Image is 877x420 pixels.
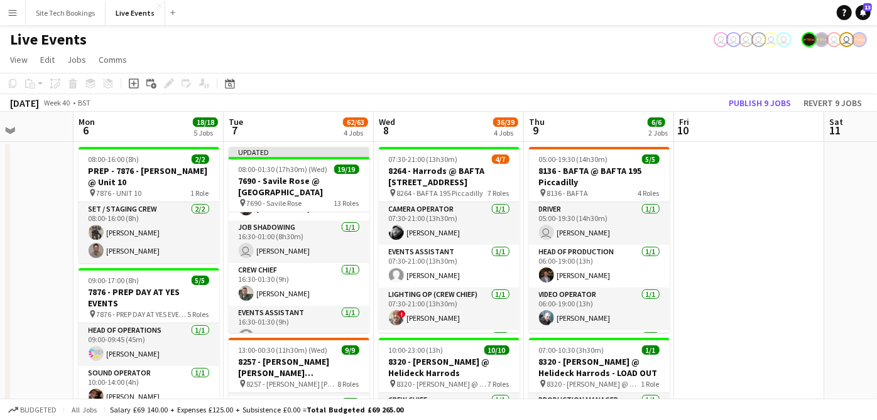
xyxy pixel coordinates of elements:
app-card-role: Production Coordinator1/1 [379,330,520,373]
span: 5/5 [192,276,209,285]
span: Mon [79,116,95,127]
span: 8264 - BAFTA 195 Piccadilly [397,188,484,198]
app-card-role: Head of Production1/106:00-19:00 (13h)[PERSON_NAME] [529,245,670,288]
app-card-role: Video Operator1/106:00-19:00 (13h)[PERSON_NAME] [529,288,670,330]
button: Live Events [106,1,165,25]
a: Jobs [62,51,91,68]
span: 13 Roles [334,198,359,208]
span: 07:00-10:30 (3h30m) [539,345,604,355]
span: Fri [679,116,689,127]
app-user-avatar: Eden Hopkins [714,32,729,47]
app-job-card: 08:00-16:00 (8h)2/2PREP - 7876 - [PERSON_NAME] @ Unit 10 7876 - UNIT 101 RoleSet / Staging Crew2/... [79,147,219,263]
app-card-role: Job Shadowing1/116:30-01:00 (8h30m) [PERSON_NAME] [229,220,369,263]
span: 62/63 [343,117,368,127]
span: 4 Roles [638,188,660,198]
h1: Live Events [10,30,87,49]
a: Comms [94,51,132,68]
app-job-card: 05:00-19:30 (14h30m)5/58136 - BAFTA @ BAFTA 195 Piccadilly 8136 - BAFTA4 RolesDriver1/105:00-19:3... [529,147,670,333]
span: Week 40 [41,98,73,107]
span: 9 [527,123,545,137]
span: Edit [40,54,55,65]
app-card-role: Events Assistant1/107:30-21:00 (13h30m)[PERSON_NAME] [379,245,520,288]
app-card-role: Driver1/105:00-19:30 (14h30m) [PERSON_NAME] [529,202,670,245]
span: View [10,54,28,65]
app-user-avatar: Nadia Addada [776,32,792,47]
span: 7876 - UNIT 10 [97,188,142,198]
span: 08:00-16:00 (8h) [89,154,139,164]
div: 2 Jobs [648,128,668,137]
span: 9/9 [342,345,359,355]
span: 6/6 [648,117,665,127]
button: Revert 9 jobs [798,95,867,111]
span: 8 [377,123,395,137]
app-user-avatar: Nadia Addada [739,32,754,47]
app-card-role: Lighting Op (Crew Chief)1/107:30-21:00 (13h30m)![PERSON_NAME] [379,288,520,330]
span: Total Budgeted £69 265.00 [307,405,403,414]
h3: PREP - 7876 - [PERSON_NAME] @ Unit 10 [79,165,219,188]
span: 07:30-21:00 (13h30m) [389,154,458,164]
app-user-avatar: Nadia Addada [751,32,766,47]
span: 5 Roles [188,310,209,319]
h3: 7876 - PREP DAY AT YES EVENTS [79,286,219,309]
span: Budgeted [20,406,57,414]
span: Sat [829,116,843,127]
app-card-role: Crew Chief1/116:30-01:30 (9h)[PERSON_NAME] [229,263,369,306]
span: Wed [379,116,395,127]
span: 1/1 [642,345,660,355]
app-card-role: Camera Operator1/107:30-21:00 (13h30m)[PERSON_NAME] [379,202,520,245]
button: Site Tech Bookings [26,1,106,25]
app-user-avatar: Nadia Addada [726,32,741,47]
app-user-avatar: Ollie Rolfe [827,32,842,47]
span: ! [398,310,406,318]
span: 7 [227,123,243,137]
span: Jobs [67,54,86,65]
h3: 8320 - [PERSON_NAME] @ Helideck Harrods - LOAD OUT [529,356,670,379]
span: 2/2 [192,154,209,164]
div: 4 Jobs [494,128,518,137]
app-user-avatar: Technical Department [839,32,854,47]
span: Tue [229,116,243,127]
span: 1 Role [191,188,209,198]
h3: 7690 - Savile Rose @ [GEOGRAPHIC_DATA] [229,175,369,198]
div: BST [78,98,90,107]
h3: 8264 - Harrods @ BAFTA [STREET_ADDRESS] [379,165,520,188]
h3: 8136 - BAFTA @ BAFTA 195 Piccadilly [529,165,670,188]
span: 10:00-23:00 (13h) [389,345,444,355]
span: 5/5 [642,154,660,164]
span: 8136 - BAFTA [547,188,589,198]
button: Budgeted [6,403,58,417]
app-job-card: 07:30-21:00 (13h30m)4/78264 - Harrods @ BAFTA [STREET_ADDRESS] 8264 - BAFTA 195 Piccadilly7 Roles... [379,147,520,333]
span: 13:00-00:30 (11h30m) (Wed) [239,345,328,355]
div: Updated [229,147,369,157]
span: 18/18 [193,117,218,127]
span: 36/39 [493,117,518,127]
h3: 8320 - [PERSON_NAME] @ Helideck Harrods [379,356,520,379]
div: Updated08:00-01:30 (17h30m) (Wed)19/197690 - Savile Rose @ [GEOGRAPHIC_DATA] 7690 - Savile Rose13... [229,147,369,333]
span: 10 [677,123,689,137]
span: 7876 - PREP DAY AT YES EVENTS [97,310,188,319]
app-card-role: Sound Operator1/110:00-14:00 (4h)[PERSON_NAME] [79,366,219,409]
span: 7 Roles [488,188,509,198]
span: 8 Roles [338,379,359,389]
app-user-avatar: Production Managers [802,32,817,47]
a: 13 [856,5,871,20]
a: View [5,51,33,68]
span: 11 [827,123,843,137]
span: 1 Role [641,379,660,389]
div: 4 Jobs [344,128,368,137]
button: Publish 9 jobs [724,95,796,111]
span: 7 Roles [488,379,509,389]
span: 7690 - Savile Rose [247,198,302,208]
app-card-role: Video Technician2/2 [529,330,670,391]
span: All jobs [69,405,99,414]
app-user-avatar: Alex Gill [852,32,867,47]
div: Salary £69 140.00 + Expenses £125.00 + Subsistence £0.00 = [110,405,403,414]
div: [DATE] [10,97,39,109]
app-card-role: Head of Operations1/109:00-09:45 (45m)[PERSON_NAME] [79,323,219,366]
div: 5 Jobs [193,128,217,137]
span: 8320 - [PERSON_NAME] @ Helideck Harrods [397,379,488,389]
span: 10/10 [484,345,509,355]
